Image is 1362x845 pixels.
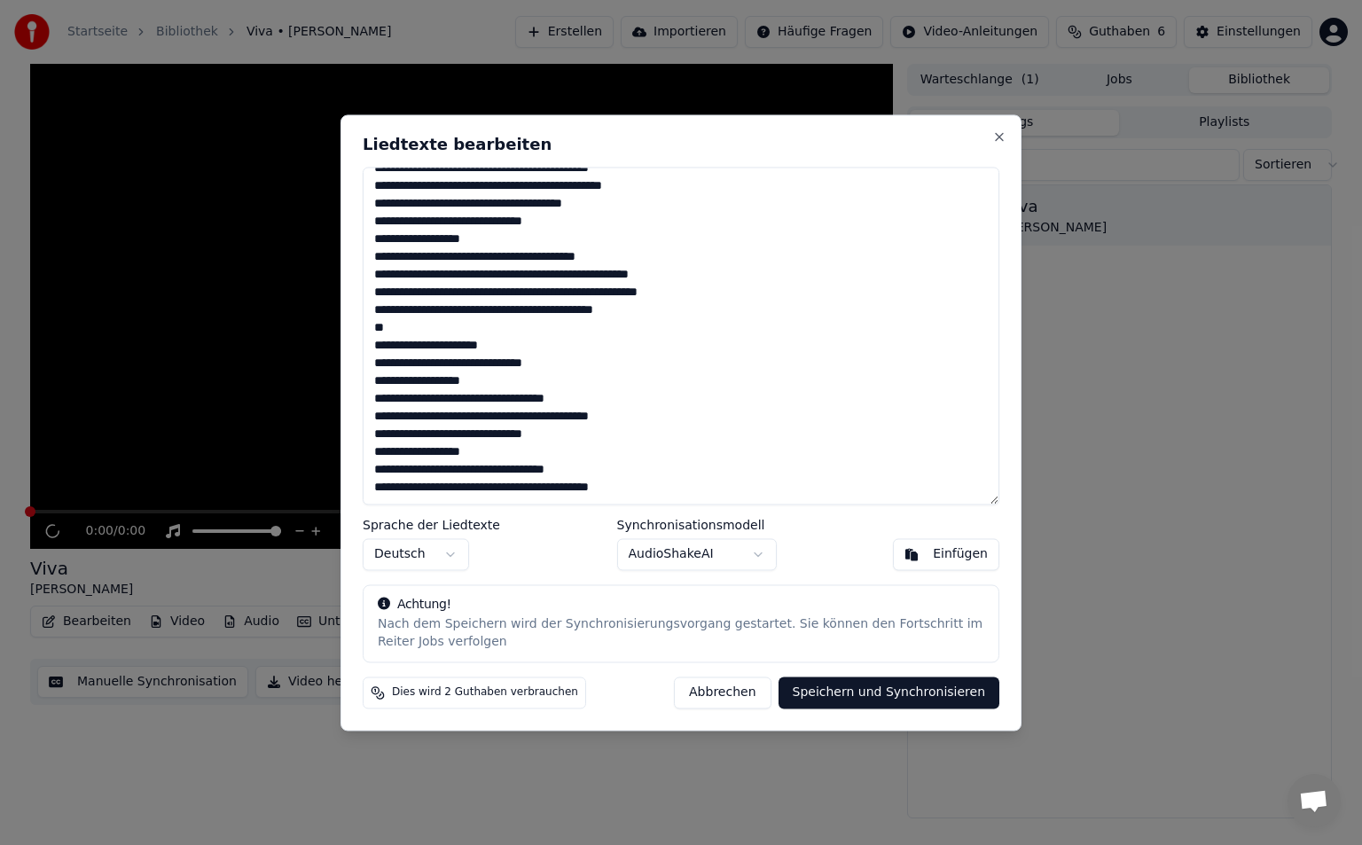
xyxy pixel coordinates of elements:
[378,596,984,614] div: Achtung!
[392,685,578,700] span: Dies wird 2 Guthaben verbrauchen
[779,677,1000,708] button: Speichern und Synchronisieren
[363,519,500,531] label: Sprache der Liedtexte
[617,519,777,531] label: Synchronisationsmodell
[893,538,999,570] button: Einfügen
[363,137,999,153] h2: Liedtexte bearbeiten
[674,677,771,708] button: Abbrechen
[378,615,984,651] div: Nach dem Speichern wird der Synchronisierungsvorgang gestartet. Sie können den Fortschritt im Rei...
[933,545,988,563] div: Einfügen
